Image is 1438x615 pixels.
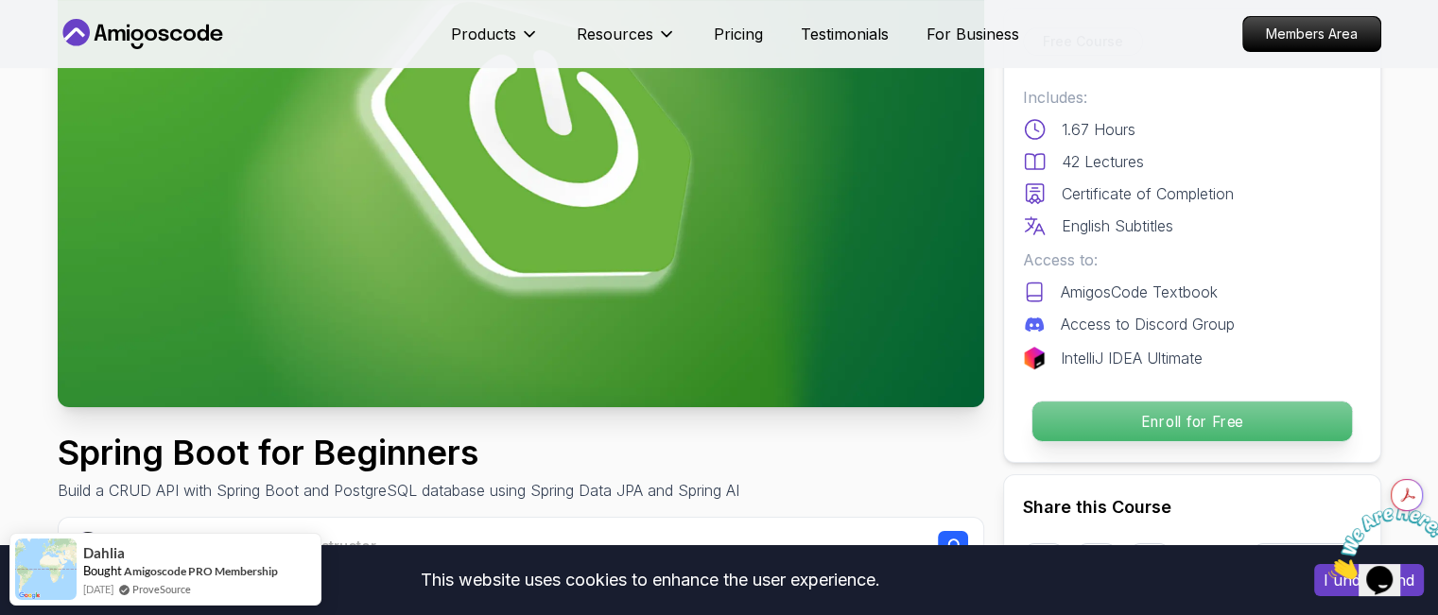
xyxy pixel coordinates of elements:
button: Products [451,23,539,60]
a: Testimonials [801,23,889,45]
img: Chat attention grabber [8,8,125,82]
p: AmigosCode Textbook [1061,281,1218,303]
p: Members Area [1243,17,1380,51]
a: Members Area [1242,16,1381,52]
span: Bought [83,563,122,578]
button: Accept cookies [1314,564,1424,596]
img: provesource social proof notification image [15,538,77,600]
a: For Business [927,23,1019,45]
p: IntelliJ IDEA Ultimate [1061,347,1203,369]
h2: Share this Course [1023,494,1361,521]
p: Access to: [1023,248,1361,271]
a: Amigoscode PRO Membership [124,564,278,578]
p: Products [451,23,516,45]
h1: Spring Boot for Beginners [58,434,739,471]
div: This website uses cookies to enhance the user experience. [14,559,1286,601]
p: Access to Discord Group [1061,313,1235,335]
img: Nelson Djalo [74,532,103,561]
p: Certificate of Completion [1062,182,1234,205]
p: English Subtitles [1062,214,1173,237]
button: Resources [577,23,676,60]
p: Includes: [1023,86,1361,109]
p: Enroll for Free [1031,401,1351,441]
a: Pricing [714,23,763,45]
button: Enroll for Free [1031,401,1352,442]
iframe: chat widget [1321,497,1438,587]
p: Resources [577,23,653,45]
span: Instructor [309,537,376,555]
span: [DATE] [83,581,113,597]
button: Copy link [1252,543,1361,585]
p: Build a CRUD API with Spring Boot and PostgreSQL database using Spring Data JPA and Spring AI [58,479,739,502]
span: Dahlia [83,545,125,561]
p: 42 Lectures [1062,150,1144,173]
p: 1.67 Hours [1062,118,1135,141]
img: jetbrains logo [1023,347,1046,369]
a: ProveSource [132,581,191,597]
